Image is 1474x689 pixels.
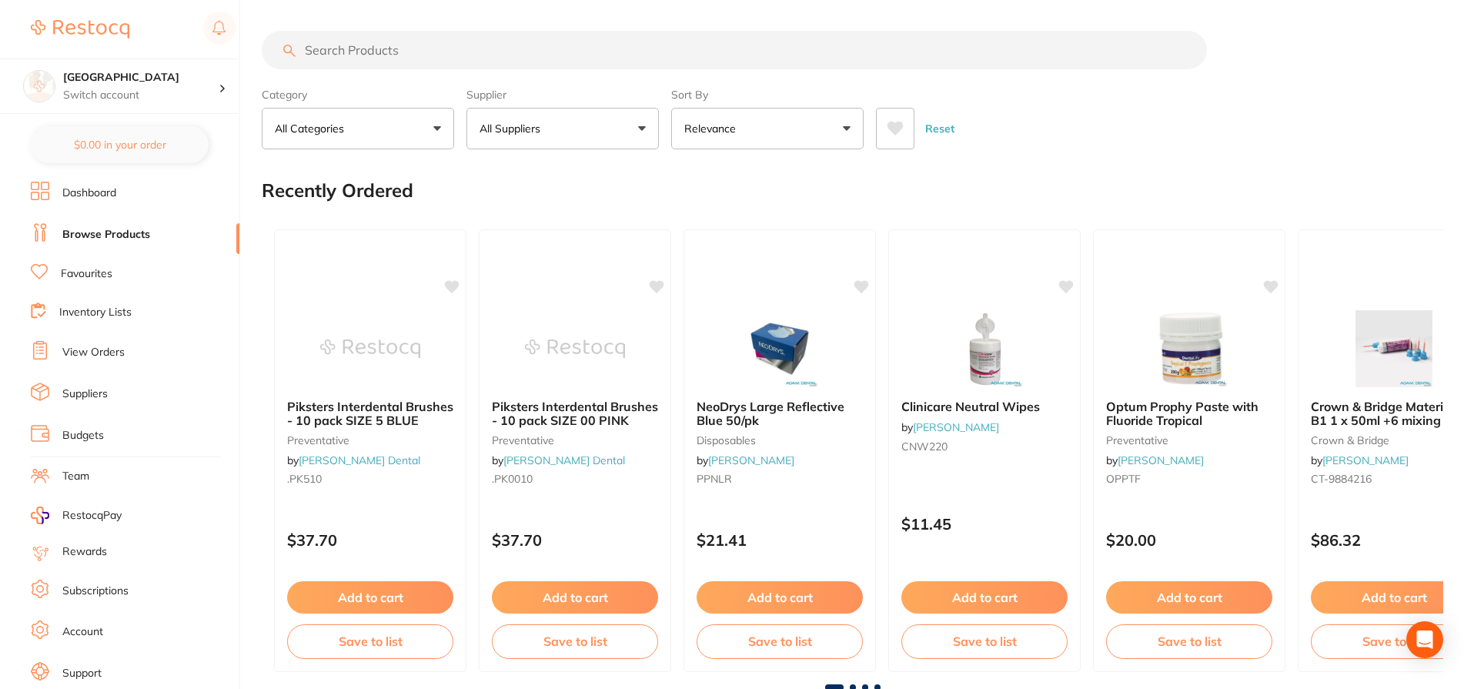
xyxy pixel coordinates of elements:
[299,453,420,467] a: [PERSON_NAME] Dental
[62,544,107,560] a: Rewards
[31,12,129,47] a: Restocq Logo
[1106,581,1272,614] button: Add to cart
[1106,453,1204,467] span: by
[262,88,454,102] label: Category
[901,624,1068,658] button: Save to list
[287,473,453,485] small: .PK510
[62,624,103,640] a: Account
[525,310,625,387] img: Piksters Interdental Brushes - 10 pack SIZE 00 PINK
[708,453,794,467] a: [PERSON_NAME]
[671,88,864,102] label: Sort By
[61,266,112,282] a: Favourites
[275,121,350,136] p: All Categories
[492,453,625,467] span: by
[492,400,658,428] b: Piksters Interdental Brushes - 10 pack SIZE 00 PINK
[62,508,122,523] span: RestocqPay
[320,310,420,387] img: Piksters Interdental Brushes - 10 pack SIZE 5 BLUE
[62,345,125,360] a: View Orders
[287,400,453,428] b: Piksters Interdental Brushes - 10 pack SIZE 5 BLUE
[934,310,1034,387] img: Clinicare Neutral Wipes
[62,469,89,484] a: Team
[287,434,453,447] small: preventative
[62,666,102,681] a: Support
[684,121,742,136] p: Relevance
[697,531,863,549] p: $21.41
[287,624,453,658] button: Save to list
[480,121,546,136] p: All Suppliers
[913,420,999,434] a: [PERSON_NAME]
[1118,453,1204,467] a: [PERSON_NAME]
[262,180,413,202] h2: Recently Ordered
[492,473,658,485] small: .PK0010
[1344,310,1444,387] img: Crown & Bridge Material 4:1 B1 1 x 50ml +6 mixing tips
[503,453,625,467] a: [PERSON_NAME] Dental
[62,428,104,443] a: Budgets
[1322,453,1409,467] a: [PERSON_NAME]
[31,20,129,38] img: Restocq Logo
[1106,473,1272,485] small: OPPTF
[492,581,658,614] button: Add to cart
[62,227,150,242] a: Browse Products
[697,624,863,658] button: Save to list
[1106,624,1272,658] button: Save to list
[697,434,863,447] small: disposables
[492,434,658,447] small: preventative
[671,108,864,149] button: Relevance
[901,420,999,434] span: by
[466,108,659,149] button: All Suppliers
[697,453,794,467] span: by
[1106,400,1272,428] b: Optum Prophy Paste with Fluoride Tropical
[697,473,863,485] small: PPNLR
[262,108,454,149] button: All Categories
[730,310,830,387] img: NeoDrys Large Reflective Blue 50/pk
[697,581,863,614] button: Add to cart
[492,531,658,549] p: $37.70
[31,507,49,524] img: RestocqPay
[31,126,209,163] button: $0.00 in your order
[62,584,129,599] a: Subscriptions
[921,108,959,149] button: Reset
[492,624,658,658] button: Save to list
[901,581,1068,614] button: Add to cart
[62,186,116,201] a: Dashboard
[1406,621,1443,658] div: Open Intercom Messenger
[287,581,453,614] button: Add to cart
[466,88,659,102] label: Supplier
[63,70,219,85] h4: Lakes Boulevard Dental
[1106,434,1272,447] small: preventative
[1311,453,1409,467] span: by
[1106,531,1272,549] p: $20.00
[287,453,420,467] span: by
[697,400,863,428] b: NeoDrys Large Reflective Blue 50/pk
[24,71,55,102] img: Lakes Boulevard Dental
[287,531,453,549] p: $37.70
[59,305,132,320] a: Inventory Lists
[63,88,219,103] p: Switch account
[62,386,108,402] a: Suppliers
[901,515,1068,533] p: $11.45
[1139,310,1239,387] img: Optum Prophy Paste with Fluoride Tropical
[901,440,1068,453] small: CNW220
[901,400,1068,413] b: Clinicare Neutral Wipes
[262,31,1207,69] input: Search Products
[31,507,122,524] a: RestocqPay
